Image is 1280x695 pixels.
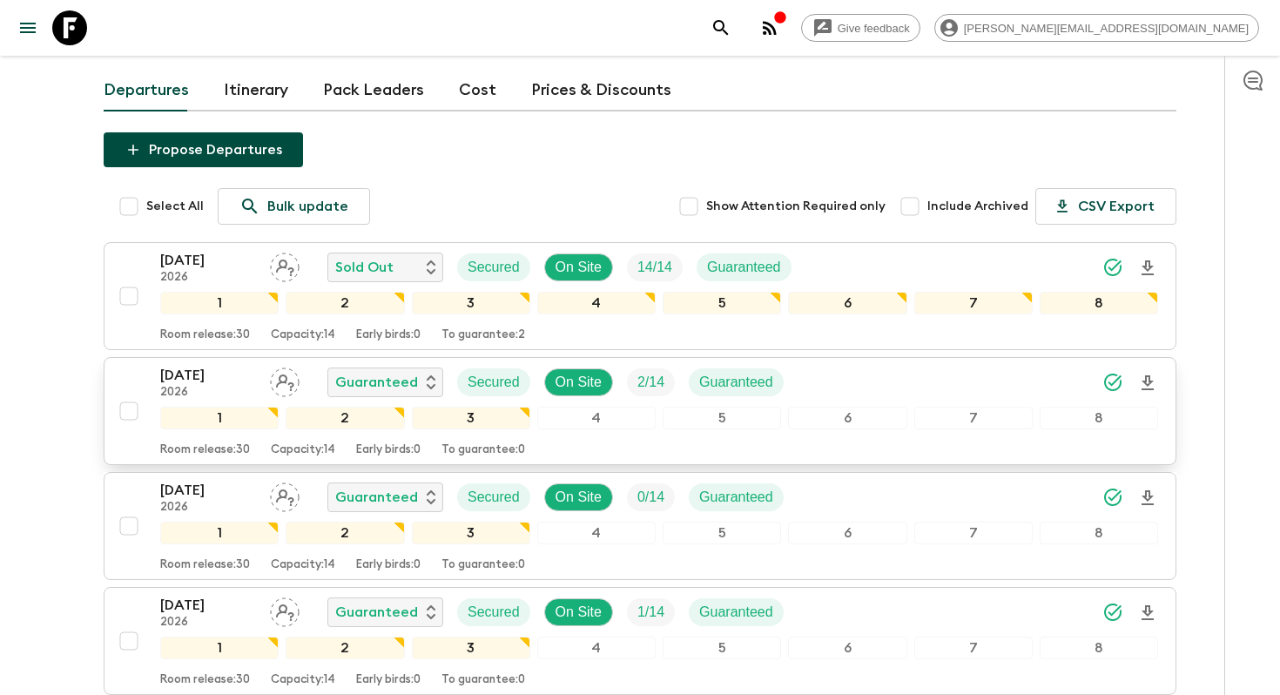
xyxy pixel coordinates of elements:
[270,603,300,617] span: Assign pack leader
[914,292,1033,314] div: 7
[160,365,256,386] p: [DATE]
[663,522,781,544] div: 5
[335,602,418,623] p: Guaranteed
[637,487,664,508] p: 0 / 14
[160,443,250,457] p: Room release: 30
[271,328,335,342] p: Capacity: 14
[627,598,675,626] div: Trip Fill
[160,292,279,314] div: 1
[459,70,496,111] a: Cost
[160,673,250,687] p: Room release: 30
[160,480,256,501] p: [DATE]
[104,357,1176,465] button: [DATE]2026Assign pack leaderGuaranteedSecuredOn SiteTrip FillGuaranteed12345678Room release:30Cap...
[160,407,279,429] div: 1
[788,637,906,659] div: 6
[663,407,781,429] div: 5
[160,558,250,572] p: Room release: 30
[914,637,1033,659] div: 7
[412,637,530,659] div: 3
[699,602,773,623] p: Guaranteed
[1102,257,1123,278] svg: Synced Successfully
[224,70,288,111] a: Itinerary
[286,292,404,314] div: 2
[1040,522,1158,544] div: 8
[1102,487,1123,508] svg: Synced Successfully
[1137,258,1158,279] svg: Download Onboarding
[286,407,404,429] div: 2
[271,673,335,687] p: Capacity: 14
[270,258,300,272] span: Assign pack leader
[914,407,1033,429] div: 7
[335,372,418,393] p: Guaranteed
[788,407,906,429] div: 6
[270,373,300,387] span: Assign pack leader
[627,253,683,281] div: Trip Fill
[1102,602,1123,623] svg: Synced Successfully
[704,10,738,45] button: search adventures
[104,242,1176,350] button: [DATE]2026Assign pack leaderSold OutSecuredOn SiteTrip FillGuaranteed12345678Room release:30Capac...
[788,292,906,314] div: 6
[160,501,256,515] p: 2026
[927,198,1028,215] span: Include Archived
[160,250,256,271] p: [DATE]
[637,602,664,623] p: 1 / 14
[627,483,675,511] div: Trip Fill
[627,368,675,396] div: Trip Fill
[160,522,279,544] div: 1
[104,587,1176,695] button: [DATE]2026Assign pack leaderGuaranteedSecuredOn SiteTrip FillGuaranteed12345678Room release:30Cap...
[267,196,348,217] p: Bulk update
[699,372,773,393] p: Guaranteed
[271,443,335,457] p: Capacity: 14
[323,70,424,111] a: Pack Leaders
[531,70,671,111] a: Prices & Discounts
[934,14,1259,42] div: [PERSON_NAME][EMAIL_ADDRESS][DOMAIN_NAME]
[271,558,335,572] p: Capacity: 14
[104,70,189,111] a: Departures
[828,22,920,35] span: Give feedback
[706,198,886,215] span: Show Attention Required only
[335,487,418,508] p: Guaranteed
[788,522,906,544] div: 6
[1040,407,1158,429] div: 8
[356,328,421,342] p: Early birds: 0
[286,522,404,544] div: 2
[160,595,256,616] p: [DATE]
[104,472,1176,580] button: [DATE]2026Assign pack leaderGuaranteedSecuredOn SiteTrip FillGuaranteed12345678Room release:30Cap...
[160,271,256,285] p: 2026
[707,257,781,278] p: Guaranteed
[146,198,204,215] span: Select All
[104,132,303,167] button: Propose Departures
[10,10,45,45] button: menu
[914,522,1033,544] div: 7
[356,673,421,687] p: Early birds: 0
[1040,637,1158,659] div: 8
[218,188,370,225] a: Bulk update
[556,602,602,623] p: On Site
[356,443,421,457] p: Early birds: 0
[663,637,781,659] div: 5
[160,637,279,659] div: 1
[270,488,300,502] span: Assign pack leader
[441,673,525,687] p: To guarantee: 0
[1040,292,1158,314] div: 8
[637,257,672,278] p: 14 / 14
[468,602,520,623] p: Secured
[356,558,421,572] p: Early birds: 0
[954,22,1258,35] span: [PERSON_NAME][EMAIL_ADDRESS][DOMAIN_NAME]
[160,328,250,342] p: Room release: 30
[663,292,781,314] div: 5
[1137,603,1158,624] svg: Download Onboarding
[160,386,256,400] p: 2026
[286,637,404,659] div: 2
[1035,188,1176,225] button: CSV Export
[801,14,920,42] a: Give feedback
[1137,488,1158,509] svg: Download Onboarding
[1102,372,1123,393] svg: Synced Successfully
[537,637,656,659] div: 4
[637,372,664,393] p: 2 / 14
[544,598,613,626] div: On Site
[160,616,256,630] p: 2026
[457,598,530,626] div: Secured
[1137,373,1158,394] svg: Download Onboarding
[699,487,773,508] p: Guaranteed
